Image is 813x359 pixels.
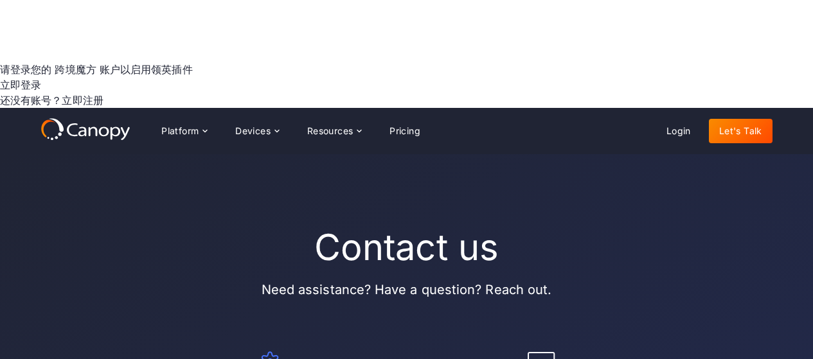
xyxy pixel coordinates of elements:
[314,226,499,269] h1: Contact us
[709,119,773,143] a: Let's Talk
[307,127,353,136] div: Resources
[161,127,199,136] div: Platform
[656,119,701,143] a: Login
[62,94,103,107] span: 立即注册
[379,119,431,143] a: Pricing
[297,118,371,144] div: Resources
[225,118,289,144] div: Devices
[151,118,217,144] div: Platform
[262,279,552,300] p: Need assistance? Have a question? Reach out.
[235,127,271,136] div: Devices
